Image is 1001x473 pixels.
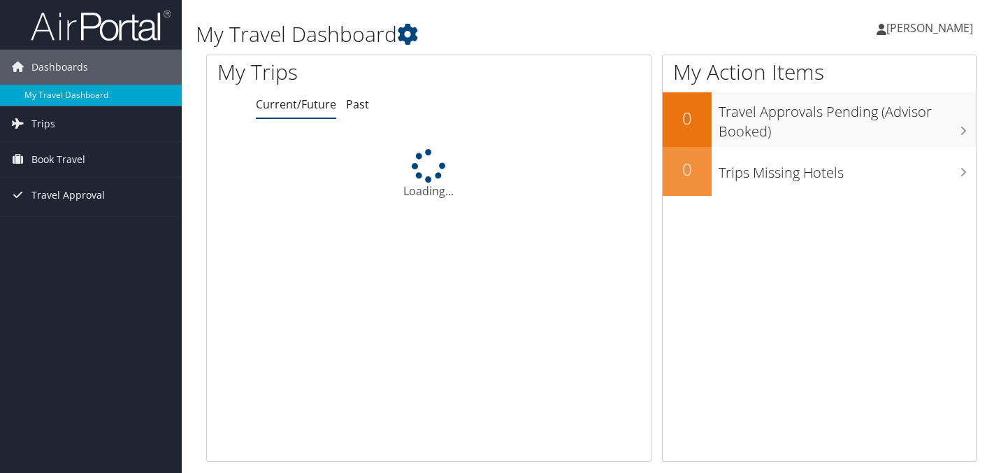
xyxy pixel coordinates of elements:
[256,97,336,112] a: Current/Future
[31,106,55,141] span: Trips
[31,142,85,177] span: Book Travel
[719,95,976,141] h3: Travel Approvals Pending (Advisor Booked)
[346,97,369,112] a: Past
[31,178,105,213] span: Travel Approval
[31,50,88,85] span: Dashboards
[31,9,171,42] img: airportal-logo.png
[886,20,973,36] span: [PERSON_NAME]
[663,92,976,146] a: 0Travel Approvals Pending (Advisor Booked)
[196,20,723,49] h1: My Travel Dashboard
[207,149,651,199] div: Loading...
[877,7,987,49] a: [PERSON_NAME]
[663,57,976,87] h1: My Action Items
[663,106,712,130] h2: 0
[663,157,712,181] h2: 0
[663,147,976,196] a: 0Trips Missing Hotels
[719,156,976,183] h3: Trips Missing Hotels
[217,57,455,87] h1: My Trips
